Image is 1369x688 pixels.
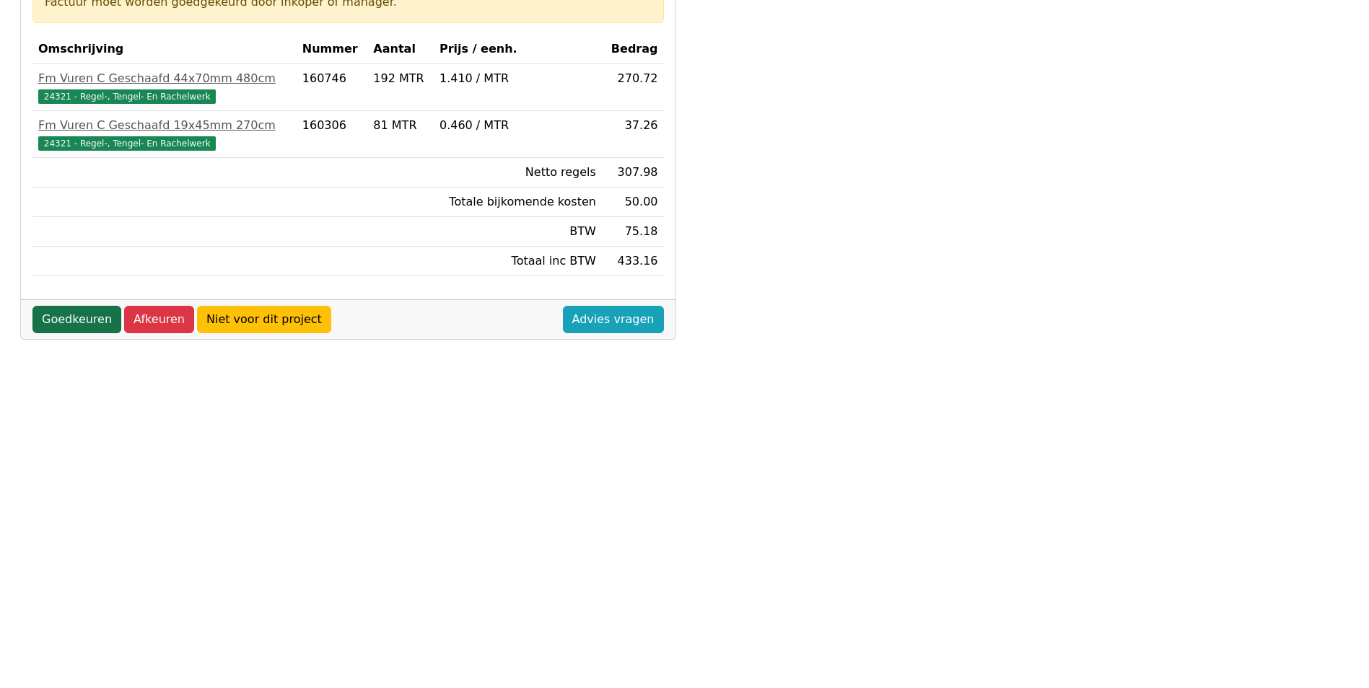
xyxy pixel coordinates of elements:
[434,35,602,64] th: Prijs / eenh.
[439,70,596,87] div: 1.410 / MTR
[439,117,596,134] div: 0.460 / MTR
[373,117,428,134] div: 81 MTR
[434,158,602,188] td: Netto regels
[38,89,216,104] span: 24321 - Regel-, Tengel- En Rachelwerk
[602,111,664,158] td: 37.26
[38,70,291,105] a: Fm Vuren C Geschaafd 44x70mm 480cm24321 - Regel-, Tengel- En Rachelwerk
[197,306,331,333] a: Niet voor dit project
[434,247,602,276] td: Totaal inc BTW
[32,306,121,333] a: Goedkeuren
[602,247,664,276] td: 433.16
[602,188,664,217] td: 50.00
[297,35,368,64] th: Nummer
[602,217,664,247] td: 75.18
[38,117,291,151] a: Fm Vuren C Geschaafd 19x45mm 270cm24321 - Regel-, Tengel- En Rachelwerk
[32,35,297,64] th: Omschrijving
[38,117,291,134] div: Fm Vuren C Geschaafd 19x45mm 270cm
[367,35,434,64] th: Aantal
[297,111,368,158] td: 160306
[602,158,664,188] td: 307.98
[373,70,428,87] div: 192 MTR
[602,64,664,111] td: 270.72
[38,70,291,87] div: Fm Vuren C Geschaafd 44x70mm 480cm
[434,188,602,217] td: Totale bijkomende kosten
[124,306,194,333] a: Afkeuren
[602,35,664,64] th: Bedrag
[297,64,368,111] td: 160746
[38,136,216,151] span: 24321 - Regel-, Tengel- En Rachelwerk
[434,217,602,247] td: BTW
[563,306,664,333] a: Advies vragen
